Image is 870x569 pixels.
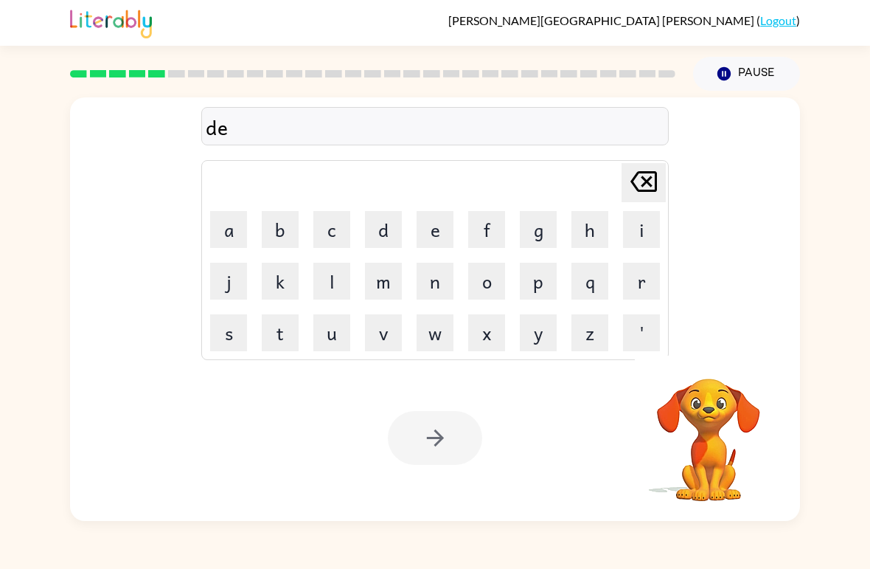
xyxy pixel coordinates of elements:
button: e [417,211,453,248]
button: i [623,211,660,248]
span: [PERSON_NAME][GEOGRAPHIC_DATA] [PERSON_NAME] [448,13,756,27]
button: Pause [693,57,800,91]
button: f [468,211,505,248]
button: s [210,314,247,351]
button: y [520,314,557,351]
video: Your browser must support playing .mp4 files to use Literably. Please try using another browser. [635,356,782,503]
button: r [623,263,660,300]
button: g [520,211,557,248]
button: j [210,263,247,300]
a: Logout [760,13,796,27]
button: x [468,314,505,351]
button: t [262,314,299,351]
div: de [206,111,664,142]
button: k [262,263,299,300]
img: Literably [70,6,152,38]
button: a [210,211,247,248]
button: d [365,211,402,248]
button: b [262,211,299,248]
button: p [520,263,557,300]
button: q [571,263,608,300]
button: c [313,211,350,248]
button: ' [623,314,660,351]
button: m [365,263,402,300]
button: v [365,314,402,351]
button: u [313,314,350,351]
div: ( ) [448,13,800,27]
button: l [313,263,350,300]
button: o [468,263,505,300]
button: w [417,314,453,351]
button: n [417,263,453,300]
button: h [571,211,608,248]
button: z [571,314,608,351]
